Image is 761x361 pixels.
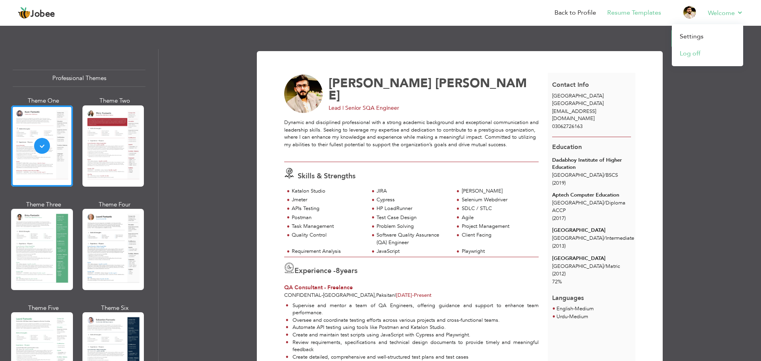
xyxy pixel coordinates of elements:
[552,263,620,270] span: [GEOGRAPHIC_DATA] Matric
[552,278,562,285] span: 72%
[552,92,604,99] span: [GEOGRAPHIC_DATA]
[31,10,55,19] span: Jobee
[604,263,606,270] span: /
[552,199,625,214] span: [GEOGRAPHIC_DATA] Diploma ACCP
[284,284,353,291] span: QA Consultant - Freelance
[552,288,584,303] span: Languages
[377,187,449,195] div: JIRA
[321,292,323,299] span: -
[84,97,146,105] div: Theme Two
[556,313,568,320] span: Urdu
[552,143,582,151] span: Education
[462,231,534,239] div: Client Facing
[552,157,631,171] div: Dadabhoy Institute of Higher Education
[329,75,527,104] span: [PERSON_NAME]
[556,305,573,312] span: English
[294,266,336,276] span: Experience -
[573,305,575,312] span: -
[552,243,566,250] span: (2013)
[292,248,364,255] div: Requirement Analysis
[84,201,146,209] div: Theme Four
[377,223,449,230] div: Problem Solving
[292,187,364,195] div: Katalon Studio
[377,248,449,255] div: JavaScript
[462,214,534,222] div: Agile
[683,6,696,19] img: Profile Img
[552,80,589,89] span: Contact Info
[284,292,321,299] span: Confidential
[286,302,539,317] li: Supervise and mentor a team of QA Engineers, offering guidance and support to enhance team perfor...
[377,214,449,222] div: Test Case Design
[568,313,569,320] span: -
[18,7,31,19] img: jobee.io
[395,292,396,299] span: |
[13,304,75,312] div: Theme Five
[556,305,594,313] li: Medium
[708,8,743,18] a: Welcome
[284,119,539,156] div: Dynamic and disciplined professional with a strong academic background and exceptional communicat...
[286,324,539,331] li: Automate API testing using tools like Postman and Katalon Studio.
[286,353,539,361] li: Create detailed, comprehensive and well-structured test plans and test cases
[84,304,146,312] div: Theme Six
[672,45,743,62] a: Log off
[292,231,364,239] div: Quality Control
[292,223,364,230] div: Task Management
[462,248,534,255] div: Playwright
[607,8,661,17] a: Resume Templates
[329,75,432,92] span: [PERSON_NAME]
[554,8,596,17] a: Back to Profile
[552,180,566,187] span: (2019)
[552,172,618,179] span: [GEOGRAPHIC_DATA] BSCS
[604,172,606,179] span: /
[462,196,534,204] div: Selenium Webdriver
[286,339,539,353] li: Review requirements, specifications and technical design documents to provide timely and meaningf...
[284,74,323,113] img: No image
[329,104,399,112] span: Lead | Senior SQA Engineer
[462,223,534,230] div: Project Management
[552,215,566,222] span: (2017)
[375,292,376,299] span: ,
[377,231,449,246] div: Software Quality Assurance (QA) Engineer
[13,201,75,209] div: Theme Three
[552,191,631,199] div: Aptech Computer Education
[412,292,414,299] span: -
[13,70,145,87] div: Professional Themes
[286,317,539,324] li: Oversee and coordinate testing efforts across various projects and cross-functional teams.
[552,108,596,122] span: [EMAIL_ADDRESS][DOMAIN_NAME]
[556,313,588,321] li: Medium
[292,205,364,212] div: APIs Testing
[462,205,534,212] div: SDLC / STLC
[552,100,604,107] span: [GEOGRAPHIC_DATA]
[377,196,449,204] div: Cypress
[376,292,395,299] span: Paksitan
[552,270,566,277] span: (2012)
[13,97,75,105] div: Theme One
[396,292,432,299] span: Present
[552,235,634,242] span: [GEOGRAPHIC_DATA] Intermediate
[377,205,449,212] div: HP LoadRunner
[292,196,364,204] div: Jmeter
[604,235,606,242] span: /
[462,187,534,195] div: [PERSON_NAME]
[323,292,375,299] span: [GEOGRAPHIC_DATA]
[552,255,631,262] div: [GEOGRAPHIC_DATA]
[292,214,364,222] div: Postman
[552,227,631,234] div: [GEOGRAPHIC_DATA]
[396,292,414,299] span: [DATE]
[18,7,55,19] a: Jobee
[552,123,583,130] span: 03062726163
[298,171,356,181] span: Skills & Strengths
[286,331,539,339] li: Create and maintain test scripts using JavaScript with Cypress and Playwright.
[336,266,358,276] label: years
[672,28,743,45] a: Settings
[336,266,340,276] span: 8
[604,199,606,206] span: /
